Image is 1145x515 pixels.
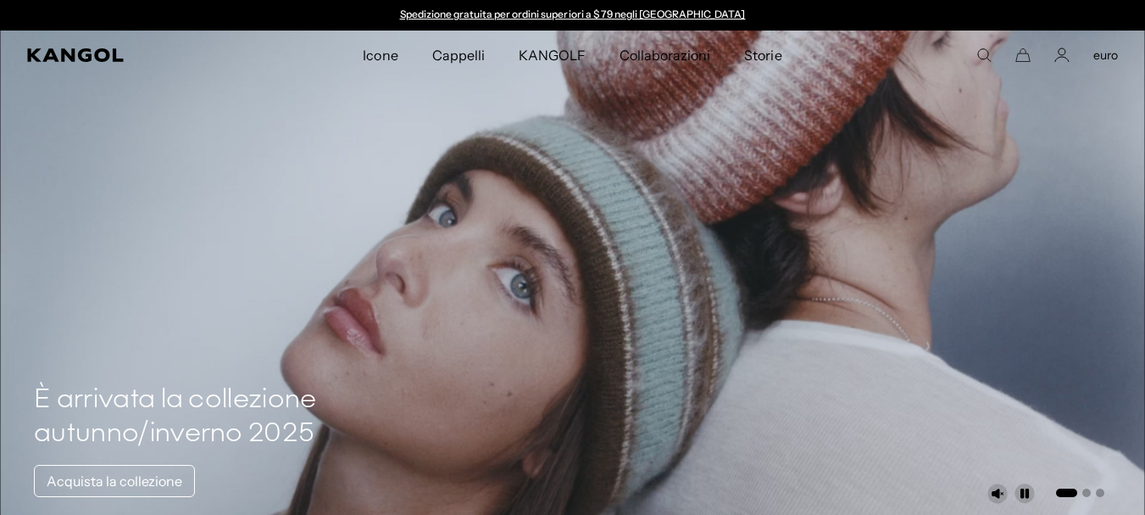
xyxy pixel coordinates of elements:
[1014,484,1035,504] button: Pausa
[34,386,317,448] font: È arrivata la collezione autunno/inverno 2025
[1056,489,1077,497] button: Vai alla diapositiva 1
[398,8,748,22] div: 1 di 2
[744,47,781,64] font: Storie
[346,31,414,80] a: Icone
[47,473,182,490] font: Acquista la collezione
[987,484,1008,504] button: Disattiva audio
[27,48,240,62] a: Kangol
[363,47,397,64] font: Icone
[400,8,746,20] font: Spedizione gratuita per ordini superiori a $ 79 negli [GEOGRAPHIC_DATA]
[1096,489,1104,497] button: Vai alla diapositiva 3
[620,47,710,64] font: Collaborazioni
[415,31,502,80] a: Cappelli
[727,31,798,80] a: Storie
[34,465,195,497] a: Acquista la collezione
[519,47,586,64] font: KANGOLF
[1054,48,1070,63] a: Account
[976,48,992,63] summary: Cerca qui
[432,47,485,64] font: Cappelli
[1054,485,1104,499] ul: Seleziona una diapositiva da mostrare
[400,8,746,20] a: Informazioni sulla spedizione
[398,8,748,22] div: Annuncio
[1082,489,1091,497] button: Vai alla diapositiva 2
[1093,48,1118,63] button: euro
[398,8,748,22] slideshow-component: Barra degli annunci
[502,31,603,80] a: KANGOLF
[1015,48,1031,63] button: Carrello
[603,31,727,80] a: Collaborazioni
